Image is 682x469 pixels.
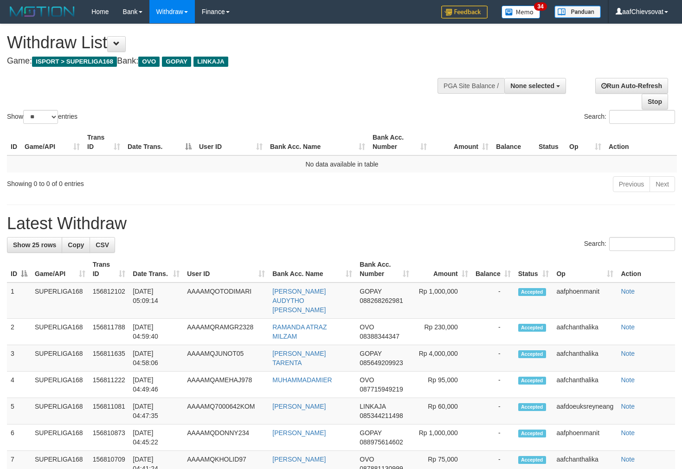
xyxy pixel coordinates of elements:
[595,78,668,94] a: Run Auto-Refresh
[441,6,488,19] img: Feedback.jpg
[605,129,677,155] th: Action
[124,129,195,155] th: Date Trans.: activate to sort column descending
[21,129,84,155] th: Game/API: activate to sort column ascending
[613,176,650,192] a: Previous
[272,323,327,340] a: RAMANDA ATRAZ MILZAM
[413,424,471,451] td: Rp 1,000,000
[7,155,677,173] td: No data available in table
[621,288,635,295] a: Note
[413,398,471,424] td: Rp 60,000
[553,424,617,451] td: aafphoenmanit
[272,376,332,384] a: MUHAMMADAMIER
[510,82,554,90] span: None selected
[7,214,675,233] h1: Latest Withdraw
[553,372,617,398] td: aafchanthalika
[553,283,617,319] td: aafphoenmanit
[129,345,183,372] td: [DATE] 04:58:06
[162,57,191,67] span: GOPAY
[515,256,553,283] th: Status: activate to sort column ascending
[431,129,492,155] th: Amount: activate to sort column ascending
[31,424,89,451] td: SUPERLIGA168
[7,424,31,451] td: 6
[438,78,504,94] div: PGA Site Balance /
[183,345,269,372] td: AAAAMQJUNOT05
[413,372,471,398] td: Rp 95,000
[609,110,675,124] input: Search:
[360,297,403,304] span: Copy 088268262981 to clipboard
[129,283,183,319] td: [DATE] 05:09:14
[502,6,540,19] img: Button%20Memo.svg
[360,456,374,463] span: OVO
[129,319,183,345] td: [DATE] 04:59:40
[535,129,566,155] th: Status
[129,256,183,283] th: Date Trans.: activate to sort column ascending
[554,6,601,18] img: panduan.png
[31,372,89,398] td: SUPERLIGA168
[7,33,445,52] h1: Withdraw List
[553,319,617,345] td: aafchanthalika
[193,57,228,67] span: LINKAJA
[7,256,31,283] th: ID: activate to sort column descending
[266,129,369,155] th: Bank Acc. Name: activate to sort column ascending
[13,241,56,249] span: Show 25 rows
[7,345,31,372] td: 3
[31,319,89,345] td: SUPERLIGA168
[89,398,129,424] td: 156811081
[360,429,381,437] span: GOPAY
[89,372,129,398] td: 156811222
[472,256,515,283] th: Balance: activate to sort column ascending
[31,398,89,424] td: SUPERLIGA168
[472,398,515,424] td: -
[472,424,515,451] td: -
[360,333,399,340] span: Copy 08388344347 to clipboard
[129,424,183,451] td: [DATE] 04:45:22
[609,237,675,251] input: Search:
[7,237,62,253] a: Show 25 rows
[89,256,129,283] th: Trans ID: activate to sort column ascending
[650,176,675,192] a: Next
[553,345,617,372] td: aafchanthalika
[183,283,269,319] td: AAAAMQOTODIMARI
[518,456,546,464] span: Accepted
[68,241,84,249] span: Copy
[32,57,117,67] span: ISPORT > SUPERLIGA168
[89,283,129,319] td: 156812102
[413,345,471,372] td: Rp 4,000,000
[553,398,617,424] td: aafdoeuksreyneang
[89,424,129,451] td: 156810873
[621,323,635,331] a: Note
[472,372,515,398] td: -
[138,57,160,67] span: OVO
[7,175,277,188] div: Showing 0 to 0 of 0 entries
[183,372,269,398] td: AAAAMQAMEHAJ978
[553,256,617,283] th: Op: activate to sort column ascending
[621,403,635,410] a: Note
[472,283,515,319] td: -
[518,288,546,296] span: Accepted
[360,323,374,331] span: OVO
[84,129,124,155] th: Trans ID: activate to sort column ascending
[584,237,675,251] label: Search:
[272,429,326,437] a: [PERSON_NAME]
[360,438,403,446] span: Copy 088975614602 to clipboard
[369,129,431,155] th: Bank Acc. Number: activate to sort column ascending
[518,350,546,358] span: Accepted
[360,412,403,419] span: Copy 085344211498 to clipboard
[272,403,326,410] a: [PERSON_NAME]
[272,288,326,314] a: [PERSON_NAME] AUDYTHO [PERSON_NAME]
[413,283,471,319] td: Rp 1,000,000
[183,398,269,424] td: AAAAMQ7000642KOM
[472,319,515,345] td: -
[7,283,31,319] td: 1
[360,385,403,393] span: Copy 087715949219 to clipboard
[7,110,77,124] label: Show entries
[413,319,471,345] td: Rp 230,000
[195,129,266,155] th: User ID: activate to sort column ascending
[472,345,515,372] td: -
[504,78,566,94] button: None selected
[617,256,675,283] th: Action
[183,256,269,283] th: User ID: activate to sort column ascending
[642,94,668,109] a: Stop
[89,345,129,372] td: 156811635
[7,372,31,398] td: 4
